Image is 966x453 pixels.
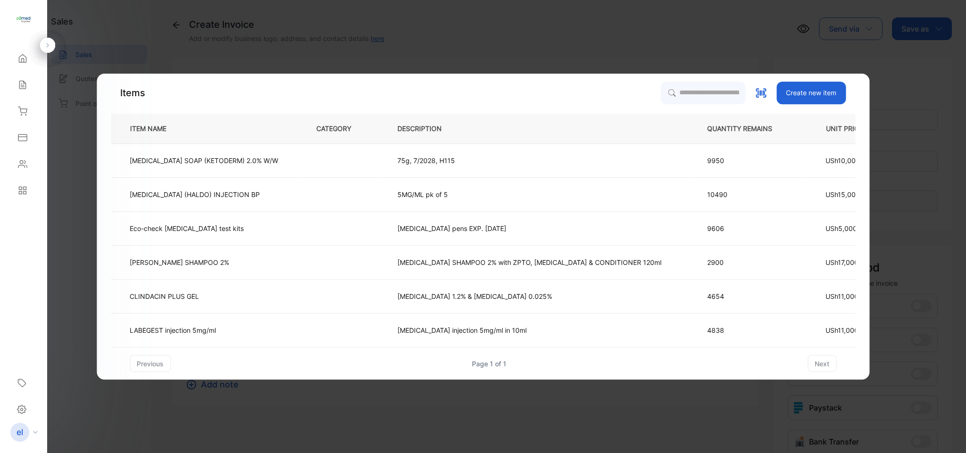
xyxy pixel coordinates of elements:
img: logo [17,12,31,26]
p: [MEDICAL_DATA] SOAP (KETODERM) 2.0% W/W [130,156,278,165]
p: CATEGORY [316,124,366,133]
p: [MEDICAL_DATA] injection 5mg/ml in 10ml [397,325,527,335]
p: [MEDICAL_DATA] 1.2% & [MEDICAL_DATA] 0.025% [397,291,552,301]
span: USh10,000.00 [826,156,870,165]
iframe: LiveChat chat widget [926,413,966,453]
p: 9606 [707,223,787,233]
span: USh5,000.00 [826,224,867,232]
p: ITEM NAME [126,124,182,133]
p: 75g, 7/2028, H115 [397,156,495,165]
p: CLINDACIN PLUS GEL [130,291,199,301]
p: 2900 [707,257,787,267]
span: USh15,000.00 [826,190,870,198]
div: Page 1 of 1 [472,359,506,369]
p: [MEDICAL_DATA] pens EXP. [DATE] [397,223,506,233]
p: LABEGEST injection 5mg/ml [130,325,216,335]
p: 9950 [707,156,787,165]
p: [MEDICAL_DATA] SHAMPOO 2% with ZPTO, [MEDICAL_DATA] & CONDITIONER 120ml [397,257,661,267]
button: Create new item [776,82,846,104]
p: Eco-check [MEDICAL_DATA] test kits [130,223,244,233]
p: UNIT PRICE [818,124,892,133]
span: USh11,000.00 [826,292,869,300]
p: QUANTITY REMAINS [707,124,787,133]
p: 4654 [707,291,787,301]
span: USh17,000.00 [826,258,869,266]
p: el [17,426,23,438]
button: next [808,355,836,372]
p: 5MG/ML pk of 5 [397,189,495,199]
p: DESCRIPTION [397,124,457,133]
p: 10490 [707,189,787,199]
p: [MEDICAL_DATA] (HALDO) INJECTION BP [130,189,260,199]
p: Items [120,86,145,100]
p: 4838 [707,325,787,335]
span: USh11,000.00 [826,326,869,334]
button: previous [130,355,171,372]
p: [PERSON_NAME] SHAMPOO 2% [130,257,229,267]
